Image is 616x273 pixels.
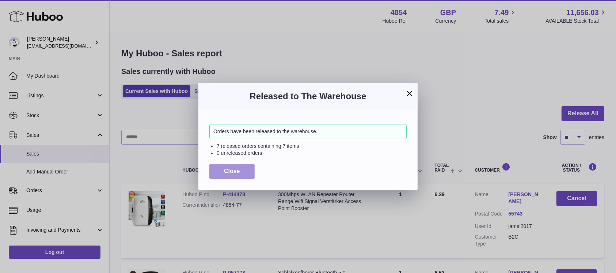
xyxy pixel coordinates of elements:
button: × [405,89,414,98]
button: Close [209,164,255,179]
div: Orders have been released to the warehouse. [209,124,407,139]
h3: Released to The Warehouse [209,90,407,102]
li: 7 released orders containing 7 items [217,143,407,150]
span: Close [224,168,240,174]
li: 0 unreleased orders [217,150,407,157]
